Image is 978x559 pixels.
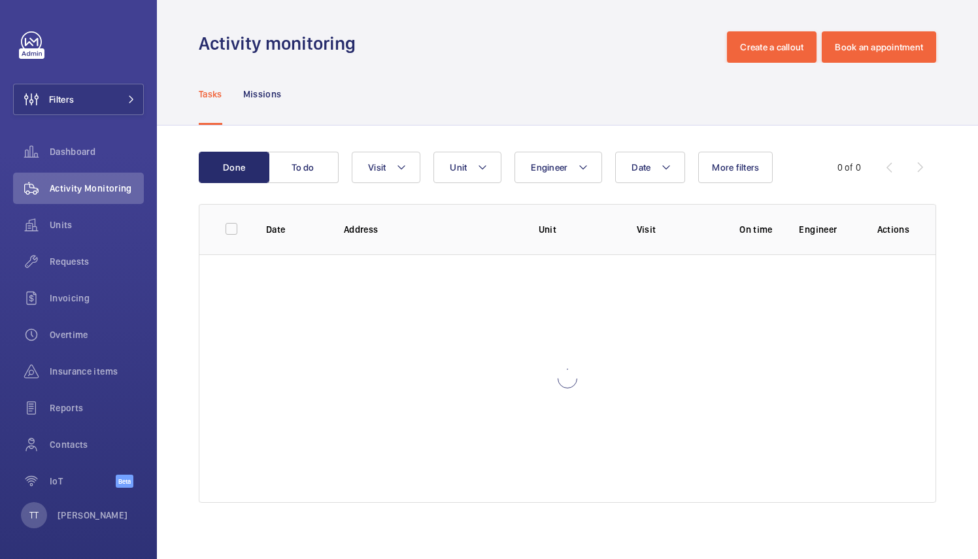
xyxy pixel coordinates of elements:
[50,145,144,158] span: Dashboard
[116,475,133,488] span: Beta
[615,152,685,183] button: Date
[877,223,909,236] p: Actions
[50,182,144,195] span: Activity Monitoring
[199,88,222,101] p: Tasks
[712,162,759,173] span: More filters
[50,328,144,341] span: Overtime
[243,88,282,101] p: Missions
[50,365,144,378] span: Insurance items
[637,223,713,236] p: Visit
[727,31,817,63] button: Create a callout
[450,162,467,173] span: Unit
[698,152,773,183] button: More filters
[368,162,386,173] span: Visit
[50,438,144,451] span: Contacts
[733,223,778,236] p: On time
[58,509,128,522] p: [PERSON_NAME]
[799,223,856,236] p: Engineer
[50,255,144,268] span: Requests
[531,162,567,173] span: Engineer
[50,218,144,231] span: Units
[344,223,518,236] p: Address
[50,292,144,305] span: Invoicing
[352,152,420,183] button: Visit
[49,93,74,106] span: Filters
[50,475,116,488] span: IoT
[199,31,363,56] h1: Activity monitoring
[822,31,936,63] button: Book an appointment
[50,401,144,415] span: Reports
[199,152,269,183] button: Done
[539,223,616,236] p: Unit
[837,161,861,174] div: 0 of 0
[266,223,323,236] p: Date
[514,152,602,183] button: Engineer
[13,84,144,115] button: Filters
[268,152,339,183] button: To do
[433,152,501,183] button: Unit
[29,509,39,522] p: TT
[632,162,650,173] span: Date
